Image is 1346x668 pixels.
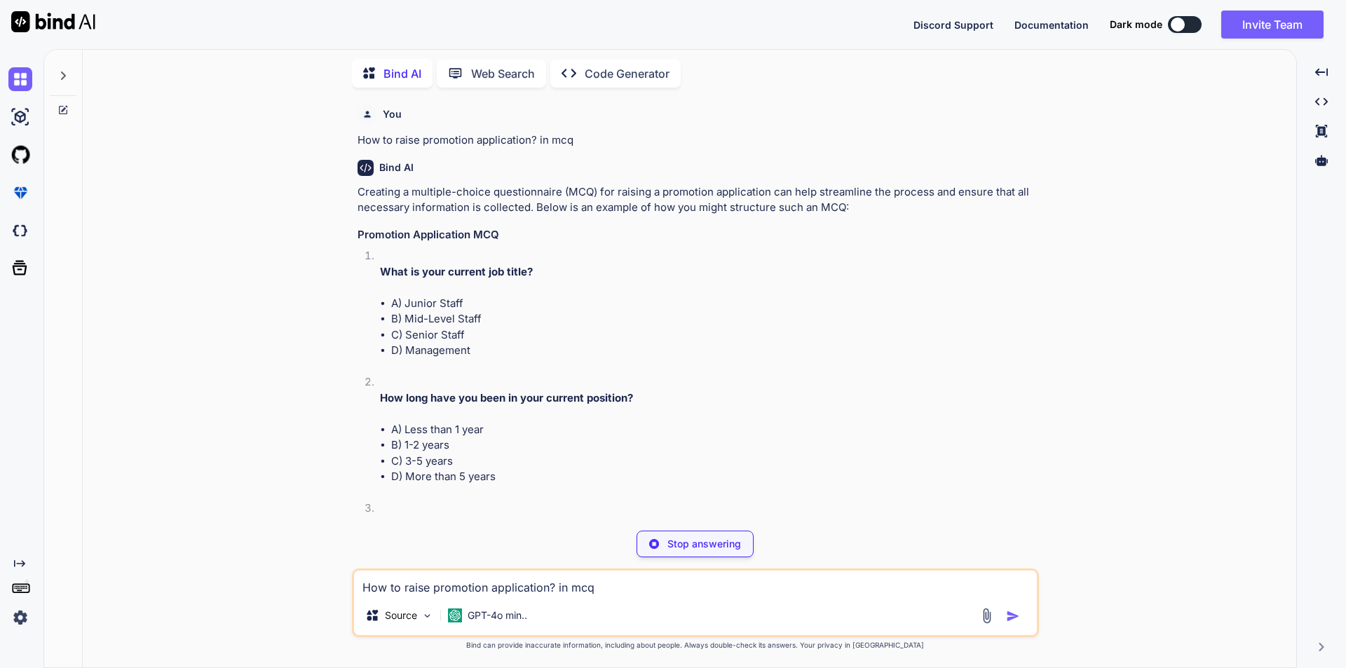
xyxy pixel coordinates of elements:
[383,107,402,121] h6: You
[1014,19,1089,31] span: Documentation
[11,11,95,32] img: Bind AI
[391,469,1036,485] li: D) More than 5 years
[385,608,417,622] p: Source
[358,227,1036,243] h3: Promotion Application MCQ
[448,608,462,622] img: GPT-4o mini
[380,517,656,531] strong: What is your primary reason for seeking a promotion?
[383,65,421,82] p: Bind AI
[391,311,1036,327] li: B) Mid-Level Staff
[1006,609,1020,623] img: icon
[913,19,993,31] span: Discord Support
[8,105,32,129] img: ai-studio
[380,391,633,404] strong: How long have you been in your current position?
[391,296,1036,312] li: A) Junior Staff
[8,143,32,167] img: githubLight
[667,537,741,551] p: Stop answering
[1221,11,1324,39] button: Invite Team
[1110,18,1162,32] span: Dark mode
[352,640,1039,650] p: Bind can provide inaccurate information, including about people. Always double-check its answers....
[391,454,1036,470] li: C) 3-5 years
[391,422,1036,438] li: A) Less than 1 year
[471,65,535,82] p: Web Search
[380,265,533,278] strong: What is your current job title?
[358,184,1036,216] p: Creating a multiple-choice questionnaire (MCQ) for raising a promotion application can help strea...
[421,610,433,622] img: Pick Models
[8,67,32,91] img: chat
[8,219,32,243] img: darkCloudIdeIcon
[979,608,995,624] img: attachment
[391,343,1036,359] li: D) Management
[358,132,1036,149] p: How to raise promotion application? in mcq
[8,181,32,205] img: premium
[913,18,993,32] button: Discord Support
[391,327,1036,343] li: C) Senior Staff
[379,161,414,175] h6: Bind AI
[468,608,527,622] p: GPT-4o min..
[8,606,32,629] img: settings
[585,65,669,82] p: Code Generator
[391,437,1036,454] li: B) 1-2 years
[1014,18,1089,32] button: Documentation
